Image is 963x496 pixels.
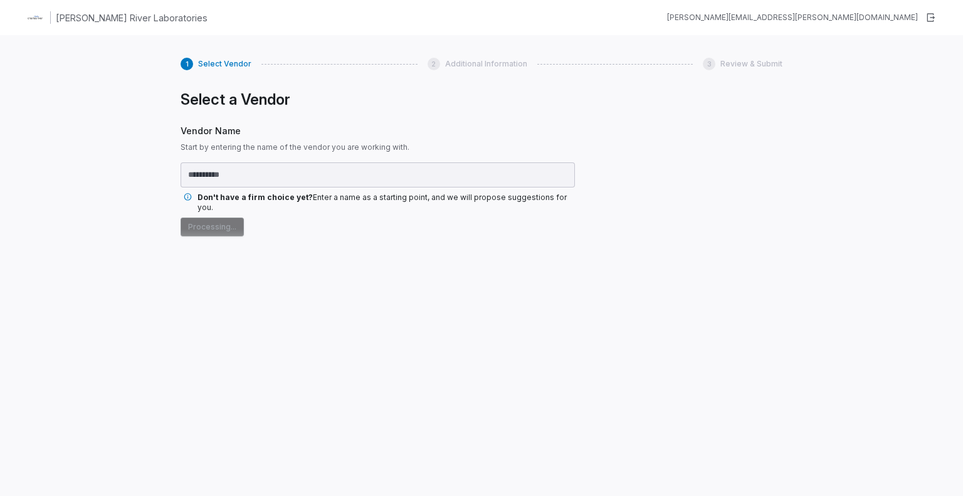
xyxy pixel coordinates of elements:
span: Don't have a firm choice yet? [197,193,313,202]
div: [PERSON_NAME][EMAIL_ADDRESS][PERSON_NAME][DOMAIN_NAME] [667,13,918,23]
div: 3 [703,58,715,70]
span: Review & Submit [720,59,782,69]
span: Enter a name as a starting point, and we will propose suggestions for you. [197,193,567,212]
span: Select Vendor [198,59,251,69]
div: 2 [428,58,440,70]
span: Additional Information [445,59,527,69]
h1: Select a Vendor [181,90,575,109]
span: Start by entering the name of the vendor you are working with. [181,142,575,152]
div: 1 [181,58,193,70]
h1: [PERSON_NAME] River Laboratories [56,11,208,24]
img: Clerk Logo [25,8,45,28]
span: Vendor Name [181,124,575,137]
